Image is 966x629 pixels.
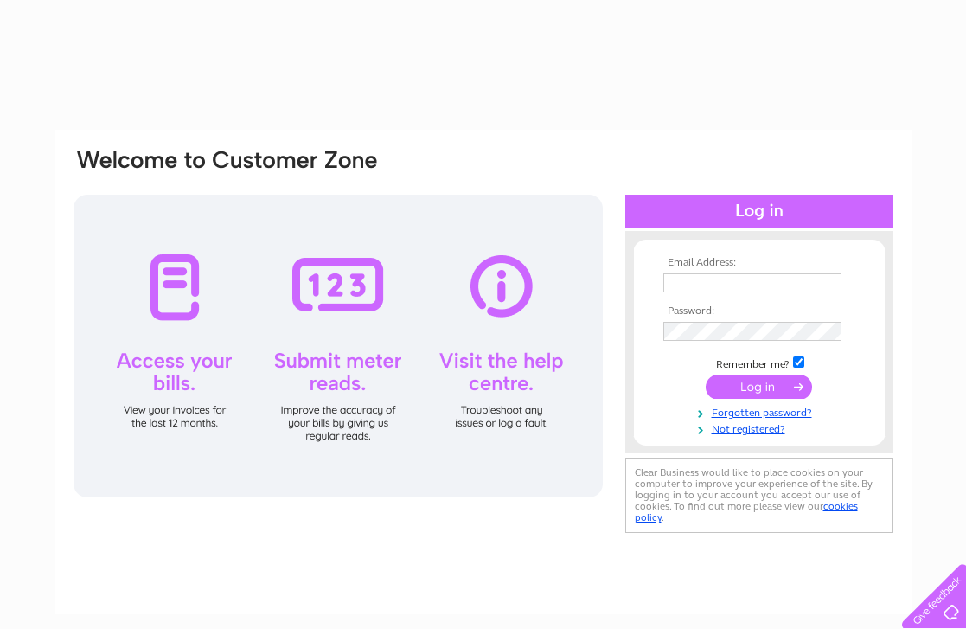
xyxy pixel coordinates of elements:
td: Remember me? [659,354,860,371]
a: cookies policy [635,500,858,523]
input: Submit [706,375,812,399]
a: Not registered? [663,420,860,436]
th: Email Address: [659,257,860,269]
th: Password: [659,305,860,318]
a: Forgotten password? [663,403,860,420]
div: Clear Business would like to place cookies on your computer to improve your experience of the sit... [625,458,893,533]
